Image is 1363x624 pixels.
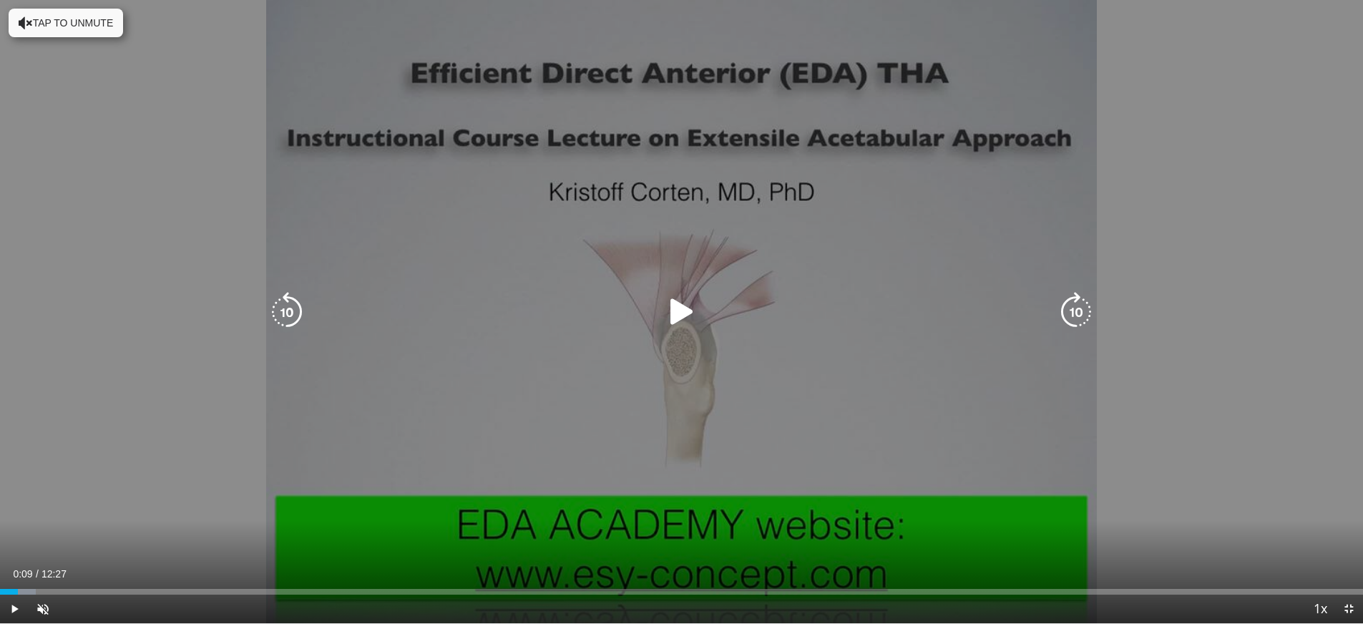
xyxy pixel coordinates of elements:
button: Tap to unmute [9,9,123,37]
span: 12:27 [41,568,67,580]
button: Unmute [29,595,57,623]
span: / [36,568,39,580]
span: 0:09 [13,568,32,580]
button: Playback Rate [1306,595,1334,623]
button: Exit Fullscreen [1334,595,1363,623]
